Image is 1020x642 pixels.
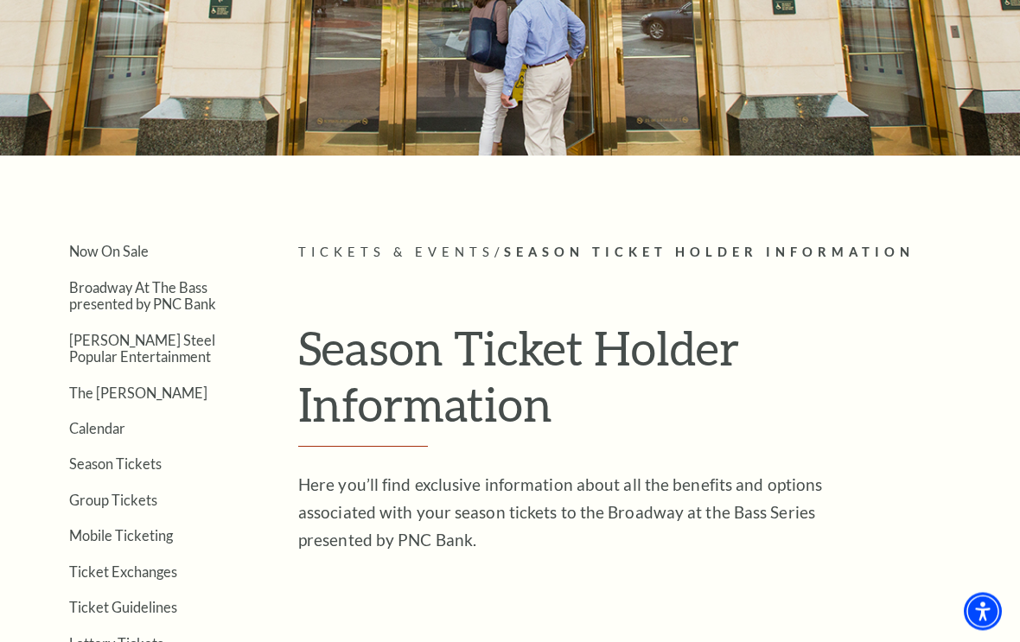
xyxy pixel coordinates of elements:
[69,456,162,473] a: Season Tickets
[69,493,157,509] a: Group Tickets
[964,593,1002,631] div: Accessibility Menu
[504,245,915,260] span: Season Ticket Holder Information
[298,243,1003,264] p: /
[69,564,177,581] a: Ticket Exchanges
[298,321,1003,448] h1: Season Ticket Holder Information
[69,280,216,313] a: Broadway At The Bass presented by PNC Bank
[69,244,149,260] a: Now On Sale
[298,472,860,555] p: Here you’ll find exclusive information about all the benefits and options associated with your se...
[69,333,215,365] a: [PERSON_NAME] Steel Popular Entertainment
[298,245,494,260] span: Tickets & Events
[69,528,173,544] a: Mobile Ticketing
[69,385,207,402] a: The [PERSON_NAME]
[69,421,125,437] a: Calendar
[69,600,177,616] a: Ticket Guidelines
